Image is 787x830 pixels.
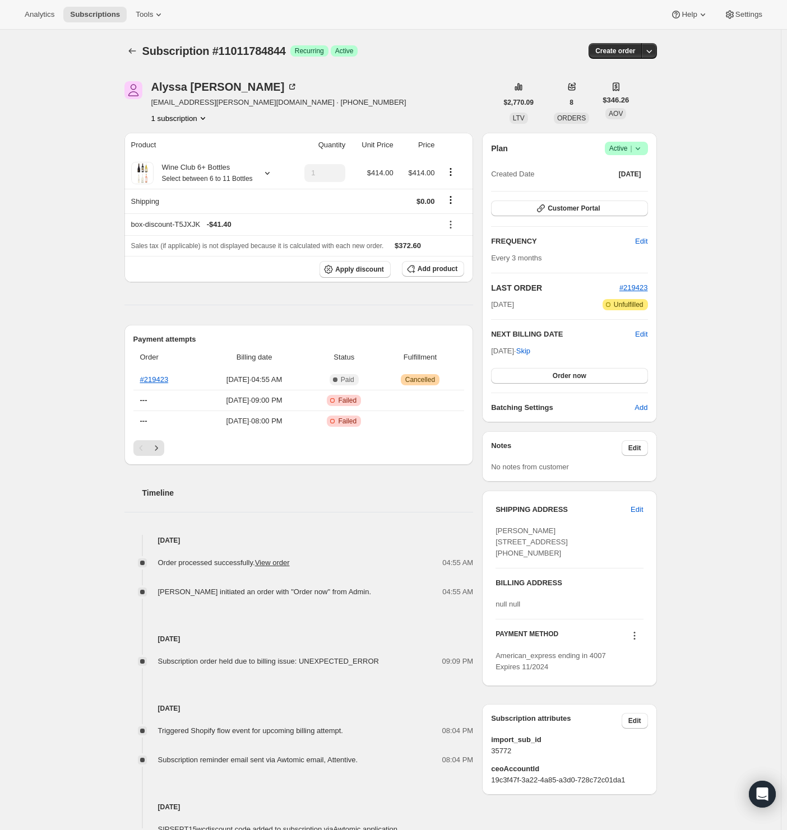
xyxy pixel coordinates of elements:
button: Apply discount [320,261,391,278]
span: $414.00 [409,169,435,177]
th: Shipping [124,189,289,213]
span: Subscription #11011784844 [142,45,286,57]
h2: Payment attempts [133,334,465,345]
div: Open Intercom Messenger [749,781,776,808]
button: Settings [717,7,769,22]
span: Failed [338,417,357,426]
span: 35772 [491,745,647,757]
h3: Subscription attributes [491,713,622,729]
span: ceoAccountId [491,763,647,775]
button: Add product [402,261,464,277]
span: 04:55 AM [442,586,473,598]
span: Analytics [25,10,54,19]
a: #219423 [140,375,169,384]
span: --- [140,417,147,425]
span: No notes from customer [491,463,569,471]
span: [DATE] · 04:55 AM [203,374,305,385]
th: Product [124,133,289,157]
span: import_sub_id [491,734,647,745]
span: [PERSON_NAME] initiated an order with "Order now" from Admin. [158,587,372,596]
span: Apply discount [335,265,384,274]
div: Alyssa [PERSON_NAME] [151,81,298,92]
nav: Pagination [133,440,465,456]
div: box-discount-T5JXJK [131,219,435,230]
span: 8 [570,98,573,107]
span: Active [609,143,644,154]
button: Edit [622,440,648,456]
span: 08:04 PM [442,754,474,766]
button: Subscriptions [124,43,140,59]
span: Skip [516,346,530,357]
h2: LAST ORDER [491,282,619,293]
button: Edit [622,713,648,729]
span: [DATE] · [491,347,530,355]
span: Paid [341,375,354,384]
button: Product actions [151,113,209,124]
span: $414.00 [367,169,393,177]
span: Cancelled [405,375,435,384]
span: Sales tax (if applicable) is not displayed because it is calculated with each new order. [131,242,384,250]
h3: Notes [491,440,622,456]
th: Unit Price [349,133,397,157]
h3: PAYMENT METHOD [496,630,558,645]
span: #219423 [619,283,648,292]
button: #219423 [619,282,648,293]
button: Tools [129,7,171,22]
span: [DATE] · 08:00 PM [203,416,305,427]
span: Billing date [203,352,305,363]
button: Product actions [442,166,460,178]
button: $2,770.09 [497,95,540,110]
span: ORDERS [557,114,586,122]
span: Edit [628,444,641,453]
button: Subscriptions [63,7,127,22]
th: Order [133,345,200,370]
span: Tools [136,10,153,19]
span: Recurring [295,46,324,55]
span: $2,770.09 [504,98,534,107]
span: LTV [513,114,525,122]
span: AOV [609,110,623,118]
span: Subscription reminder email sent via Awtomic email, Attentive. [158,756,358,764]
button: Edit [628,232,654,250]
span: Created Date [491,169,534,180]
h2: FREQUENCY [491,236,635,247]
span: Customer Portal [548,204,600,213]
span: 09:09 PM [442,656,474,667]
span: [DATE] [491,299,514,310]
button: Help [664,7,715,22]
button: Skip [510,342,537,360]
h2: Plan [491,143,508,154]
span: Subscription order held due to billing issue: UNEXPECTED_ERROR [158,657,379,665]
span: Add [635,402,647,413]
span: American_express ending in 4007 Expires 11/2024 [496,651,606,671]
button: Edit [635,329,647,340]
span: --- [140,396,147,404]
h4: [DATE] [124,535,474,546]
button: Shipping actions [442,194,460,206]
span: 19c3f47f-3a22-4a85-a3d0-728c72c01da1 [491,775,647,786]
span: Every 3 months [491,254,541,262]
span: Edit [628,716,641,725]
span: $346.26 [603,95,629,106]
button: Edit [624,501,650,519]
span: $372.60 [395,241,421,250]
a: View order [255,558,290,567]
button: 8 [563,95,580,110]
button: Order now [491,368,647,384]
span: Help [682,10,697,19]
h6: Batching Settings [491,402,635,413]
span: Edit [631,504,643,515]
h2: NEXT BILLING DATE [491,329,635,340]
span: Settings [735,10,762,19]
th: Quantity [289,133,349,157]
span: Create order [595,46,635,55]
h3: SHIPPING ADDRESS [496,504,631,515]
span: 04:55 AM [442,557,473,568]
span: null null [496,600,520,608]
span: Order processed successfully. [158,558,290,567]
button: Customer Portal [491,200,647,216]
h4: [DATE] [124,703,474,714]
span: Status [312,352,376,363]
span: Edit [635,236,647,247]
